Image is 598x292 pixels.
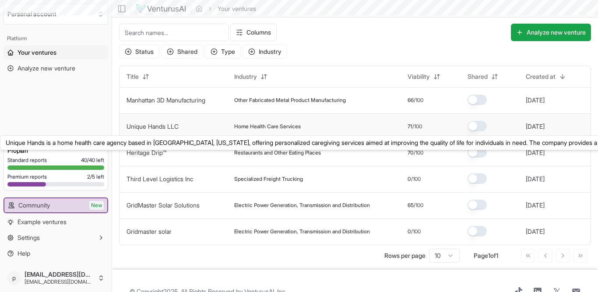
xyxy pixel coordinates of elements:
a: Your ventures [4,46,108,60]
span: 1 [488,252,490,259]
a: Heritage Drip™ [127,149,166,156]
span: /100 [414,149,423,156]
button: Status [119,45,159,59]
span: 0 [408,176,411,183]
button: Industry [243,45,287,59]
span: of [490,252,496,259]
span: Industry [234,72,257,81]
span: Page [474,252,488,259]
button: Created at [521,70,571,84]
span: /100 [411,228,421,235]
span: Help [18,249,30,258]
button: [DATE] [526,122,545,131]
button: Shared [462,70,503,84]
span: 70 [408,149,414,156]
button: [DATE] [526,96,545,105]
button: Industry [229,70,273,84]
button: Columns [230,24,277,41]
button: Shared [161,45,203,59]
a: CommunityNew [4,198,107,212]
span: /100 [412,123,422,130]
span: 0 [408,228,411,235]
span: Home Health Care Services [234,123,301,130]
button: p[EMAIL_ADDRESS][DOMAIN_NAME][EMAIL_ADDRESS][DOMAIN_NAME] [4,267,108,288]
span: Title [127,72,139,81]
button: [DATE] [526,148,545,157]
span: 71 [408,123,412,130]
span: [EMAIL_ADDRESS][DOMAIN_NAME] [25,271,94,278]
button: [DATE] [526,175,545,183]
span: Created at [526,72,556,81]
span: Electric Power Generation, Transmission and Distribution [234,228,370,235]
button: Title [121,70,155,84]
button: [DATE] [526,227,545,236]
span: 65 [408,202,414,209]
a: GridMaster Solar Solutions [127,201,200,209]
a: Gridmaster solar [127,228,172,235]
a: Third Level Logistics Inc [127,175,193,183]
span: New [89,201,104,210]
input: Search names... [119,24,229,41]
h3: Pro plan [7,146,104,155]
button: Analyze new venture [511,24,591,41]
a: Unique Hands LLC [127,123,179,130]
span: Analyze new venture [18,64,75,73]
button: Unique Hands LLC [127,122,179,131]
span: Community [18,201,50,210]
span: /100 [414,97,423,104]
span: p [7,271,21,285]
button: Heritage Drip™ [127,148,166,157]
span: /100 [411,176,421,183]
span: Premium reports [7,173,47,180]
a: Analyze new venture [4,61,108,75]
a: Example ventures [4,215,108,229]
a: Help [4,246,108,260]
span: Example ventures [18,218,67,226]
span: /100 [414,202,423,209]
span: Your ventures [18,48,56,57]
button: GridMaster Solar Solutions [127,201,200,210]
span: 2 / 5 left [87,173,104,180]
a: Manhattan 3D Manufacturing [127,96,205,104]
span: Settings [18,233,40,242]
span: Viability [408,72,430,81]
div: Platform [4,32,108,46]
span: Shared [468,72,488,81]
span: 1 [496,252,498,259]
button: Gridmaster solar [127,227,172,236]
button: Settings [4,231,108,245]
span: Specialized Freight Trucking [234,176,303,183]
button: Type [205,45,241,59]
button: Viability [402,70,446,84]
span: Restaurants and Other Eating Places [234,149,321,156]
p: Rows per page [384,251,426,260]
span: 40 / 40 left [81,157,104,164]
button: Manhattan 3D Manufacturing [127,96,205,105]
button: [DATE] [526,201,545,210]
span: Other Fabricated Metal Product Manufacturing [234,97,346,104]
span: Electric Power Generation, Transmission and Distribution [234,202,370,209]
span: [EMAIL_ADDRESS][DOMAIN_NAME] [25,278,94,285]
span: 66 [408,97,414,104]
span: Standard reports [7,157,47,164]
